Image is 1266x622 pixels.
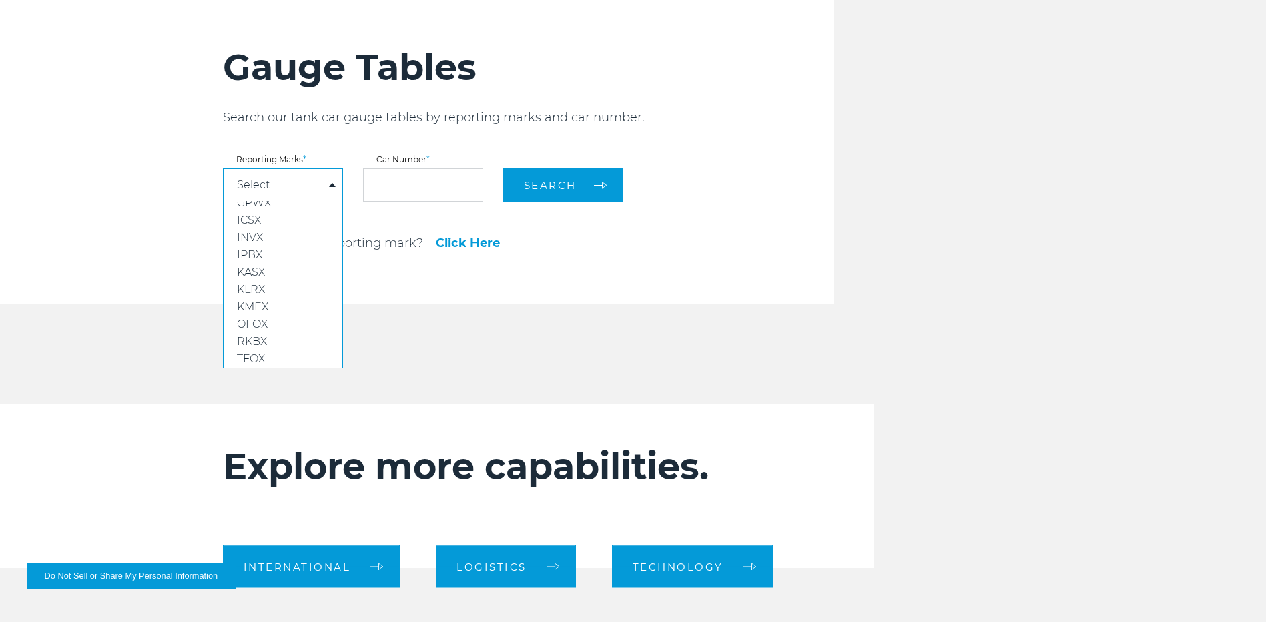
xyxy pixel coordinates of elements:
[27,563,236,589] button: Do Not Sell or Share My Personal Information
[224,281,342,298] a: KLRX
[436,237,500,249] a: Click Here
[223,109,834,125] p: Search our tank car gauge tables by reporting marks and car number.
[237,335,267,348] span: RKBX
[237,266,265,278] span: KASX
[633,561,723,571] span: Technology
[237,352,265,365] span: TFOX
[237,300,268,313] span: KMEX
[503,168,623,202] button: Search arrow arrow
[224,316,342,333] a: OFOX
[224,298,342,316] a: KMEX
[237,180,270,190] a: Select
[223,545,400,588] a: International arrow arrow
[436,545,576,588] a: Logistics arrow arrow
[237,248,262,261] span: IPBX
[223,444,793,489] h2: Explore more capabilities.
[363,155,483,164] label: Car Number
[244,561,351,571] span: International
[224,350,342,368] a: TFOX
[237,318,268,330] span: OFOX
[237,231,263,244] span: INVX
[237,214,261,226] span: ICSX
[1199,558,1266,622] iframe: Chat Widget
[223,45,834,89] h2: Gauge Tables
[224,229,342,246] a: INVX
[224,333,342,350] a: RKBX
[224,246,342,264] a: IPBX
[224,212,342,229] a: ICSX
[223,155,343,164] label: Reporting Marks
[524,179,577,192] span: Search
[612,545,773,588] a: Technology arrow arrow
[224,264,342,281] a: KASX
[237,196,271,209] span: GPWX
[456,561,527,571] span: Logistics
[237,283,265,296] span: KLRX
[224,194,342,212] a: GPWX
